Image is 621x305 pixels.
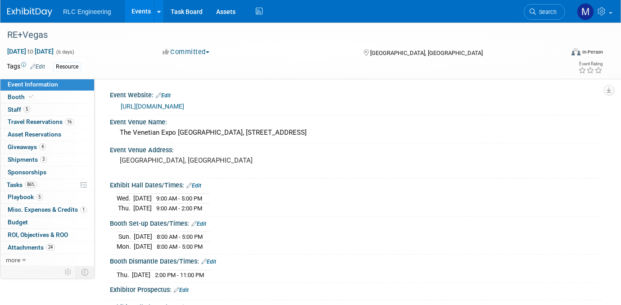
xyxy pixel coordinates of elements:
[117,204,133,213] td: Thu.
[8,131,61,138] span: Asset Reservations
[134,241,152,251] td: [DATE]
[186,182,201,189] a: Edit
[63,8,111,15] span: RLC Engineering
[159,47,213,57] button: Committed
[80,206,87,213] span: 1
[7,8,52,17] img: ExhibitDay
[0,91,94,103] a: Booth
[582,49,603,55] div: In-Person
[0,166,94,178] a: Sponsorships
[0,216,94,228] a: Budget
[110,143,603,155] div: Event Venue Address:
[30,64,45,70] a: Edit
[156,195,202,202] span: 9:00 AM - 5:00 PM
[46,244,55,250] span: 24
[117,270,132,279] td: Thu.
[29,94,33,99] i: Booth reservation complete
[8,206,87,213] span: Misc. Expenses & Credits
[65,118,74,125] span: 16
[40,156,47,163] span: 3
[132,270,150,279] td: [DATE]
[8,219,28,226] span: Budget
[0,104,94,116] a: Staff5
[370,50,483,56] span: [GEOGRAPHIC_DATA], [GEOGRAPHIC_DATA]
[0,254,94,266] a: more
[7,62,45,72] td: Tags
[121,103,184,110] a: [URL][DOMAIN_NAME]
[26,48,35,55] span: to
[39,143,46,150] span: 4
[4,27,552,43] div: RE+Vegas
[8,231,68,238] span: ROI, Objectives & ROO
[110,88,603,100] div: Event Website:
[133,204,152,213] td: [DATE]
[571,48,580,55] img: Format-Inperson.png
[8,193,43,200] span: Playbook
[6,256,20,264] span: more
[8,81,58,88] span: Event Information
[0,141,94,153] a: Giveaways4
[76,266,95,278] td: Toggle Event Tabs
[7,181,37,188] span: Tasks
[0,241,94,254] a: Attachments24
[8,93,35,100] span: Booth
[133,194,152,204] td: [DATE]
[8,143,46,150] span: Giveaways
[117,126,596,140] div: The Venetian Expo [GEOGRAPHIC_DATA], [STREET_ADDRESS]
[201,259,216,265] a: Edit
[25,181,37,188] span: 86%
[524,4,565,20] a: Search
[8,118,74,125] span: Travel Reservations
[156,205,202,212] span: 9:00 AM - 2:00 PM
[120,156,305,164] pre: [GEOGRAPHIC_DATA], [GEOGRAPHIC_DATA]
[0,128,94,141] a: Asset Reservations
[0,204,94,216] a: Misc. Expenses & Credits1
[8,156,47,163] span: Shipments
[0,78,94,91] a: Event Information
[156,92,171,99] a: Edit
[174,287,189,293] a: Edit
[117,241,134,251] td: Mon.
[157,233,203,240] span: 8:00 AM - 5:00 PM
[53,62,81,72] div: Resource
[134,232,152,242] td: [DATE]
[23,106,30,113] span: 5
[110,178,603,190] div: Exhibit Hall Dates/Times:
[578,62,603,66] div: Event Rating
[0,179,94,191] a: Tasks86%
[110,115,603,127] div: Event Venue Name:
[515,47,603,60] div: Event Format
[110,283,603,295] div: Exhibitor Prospectus:
[55,49,74,55] span: (6 days)
[0,116,94,128] a: Travel Reservations16
[110,217,603,228] div: Booth Set-up Dates/Times:
[60,266,76,278] td: Personalize Event Tab Strip
[157,243,203,250] span: 8:00 AM - 5:00 PM
[110,255,603,266] div: Booth Dismantle Dates/Times:
[117,232,134,242] td: Sun.
[0,229,94,241] a: ROI, Objectives & ROO
[191,221,206,227] a: Edit
[155,272,204,278] span: 2:00 PM - 11:00 PM
[36,194,43,200] span: 5
[0,154,94,166] a: Shipments3
[7,47,54,55] span: [DATE] [DATE]
[0,191,94,203] a: Playbook5
[536,9,557,15] span: Search
[8,244,55,251] span: Attachments
[8,106,30,113] span: Staff
[8,168,46,176] span: Sponsorships
[577,3,594,20] img: Michelle Daniels
[117,194,133,204] td: Wed.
